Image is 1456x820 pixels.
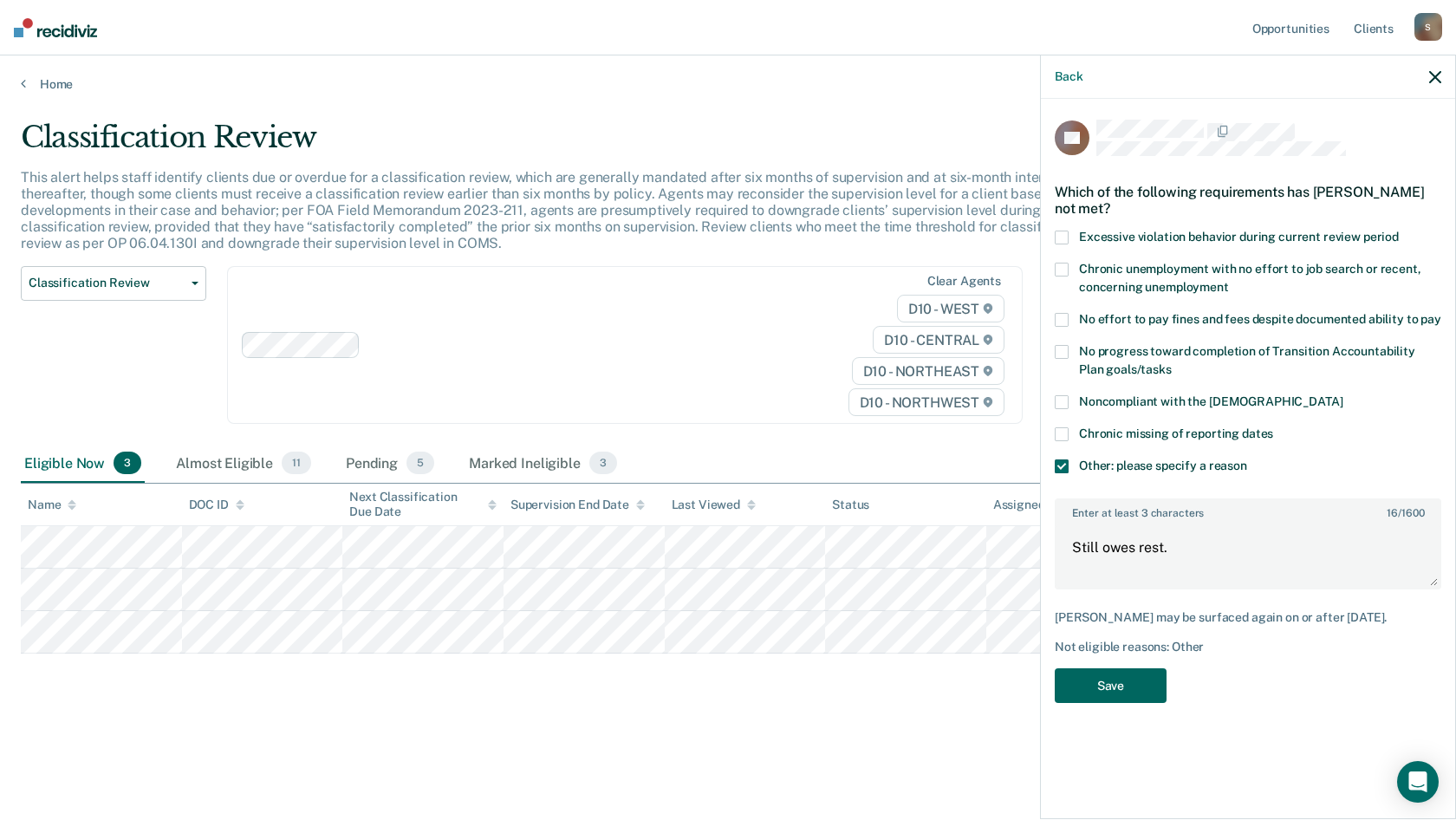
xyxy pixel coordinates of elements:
[1055,69,1082,84] button: Back
[1079,230,1399,244] span: Excessive violation behavior during current review period
[1397,761,1439,803] div: Open Intercom Messenger
[897,295,1004,322] span: D10 - WEST
[1079,394,1342,408] span: Noncompliant with the [DEMOGRAPHIC_DATA]
[1079,262,1421,294] span: Chronic unemployment with no effort to job search or recent, concerning unemployment
[852,357,1004,385] span: D10 - NORTHEAST
[1055,170,1441,231] div: Which of the following requirements has [PERSON_NAME] not met?
[1079,312,1441,326] span: No effort to pay fines and fees despite documented ability to pay
[873,326,1004,354] span: D10 - CENTRAL
[349,490,497,519] div: Next Classification Due Date
[1079,459,1247,472] span: Other: please specify a reason
[21,445,145,483] div: Eligible Now
[465,445,621,483] div: Marked Ineligible
[189,498,244,512] div: DOC ID
[1079,426,1273,440] span: Chronic missing of reporting dates
[672,498,756,512] div: Last Viewed
[832,498,869,512] div: Status
[342,445,438,483] div: Pending
[114,452,141,474] span: 3
[21,169,1083,252] p: This alert helps staff identify clients due or overdue for a classification review, which are gen...
[1056,524,1440,588] textarea: Still owes rest.
[993,498,1075,512] div: Assigned to
[406,452,434,474] span: 5
[1055,610,1441,625] div: [PERSON_NAME] may be surfaced again on or after [DATE].
[14,18,97,37] img: Recidiviz
[282,452,311,474] span: 11
[1056,500,1440,519] label: Enter at least 3 characters
[848,388,1004,416] span: D10 - NORTHWEST
[927,274,1001,289] div: Clear agents
[1055,640,1441,654] div: Not eligible reasons: Other
[1387,507,1398,519] span: 16
[21,76,1435,92] a: Home
[589,452,617,474] span: 3
[510,498,645,512] div: Supervision End Date
[1079,344,1415,376] span: No progress toward completion of Transition Accountability Plan goals/tasks
[21,120,1113,169] div: Classification Review
[172,445,315,483] div: Almost Eligible
[1387,507,1424,519] span: / 1600
[1055,668,1167,704] button: Save
[29,276,185,290] span: Classification Review
[1414,13,1442,41] div: S
[28,498,76,512] div: Name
